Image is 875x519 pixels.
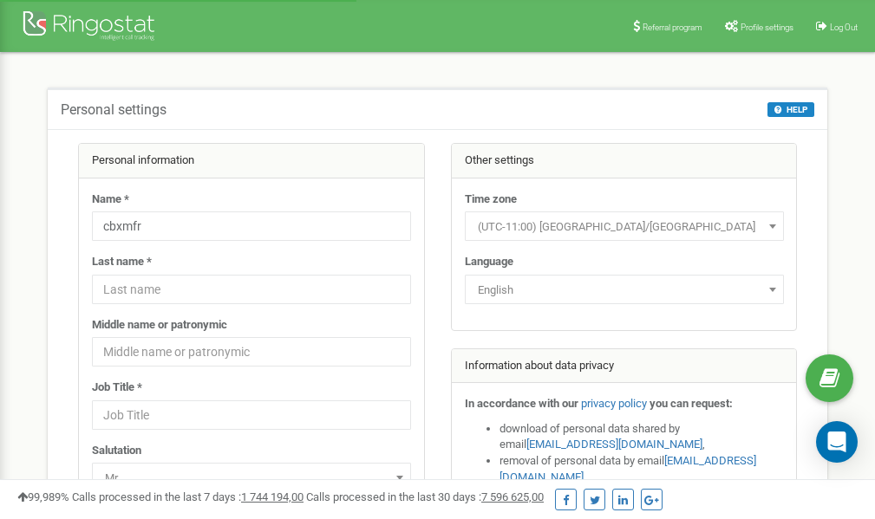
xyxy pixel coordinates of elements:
label: Language [465,254,513,270]
div: Open Intercom Messenger [816,421,858,463]
input: Name [92,211,411,241]
div: Information about data privacy [452,349,797,384]
label: Last name * [92,254,152,270]
span: Mr. [98,466,405,490]
u: 1 744 194,00 [241,490,304,503]
span: Referral program [643,23,702,32]
span: Mr. [92,463,411,492]
li: download of personal data shared by email , [500,421,784,453]
label: Salutation [92,443,141,459]
label: Middle name or patronymic [92,317,227,334]
label: Name * [92,191,129,208]
span: English [465,275,784,304]
span: Calls processed in the last 30 days : [306,490,544,503]
label: Job Title * [92,380,142,396]
strong: you can request: [650,397,733,410]
a: privacy policy [581,397,647,410]
input: Last name [92,275,411,304]
span: Profile settings [741,23,793,32]
a: [EMAIL_ADDRESS][DOMAIN_NAME] [526,438,702,451]
input: Middle name or patronymic [92,337,411,367]
input: Job Title [92,400,411,430]
span: (UTC-11:00) Pacific/Midway [471,215,778,239]
strong: In accordance with our [465,397,578,410]
span: Log Out [830,23,858,32]
span: 99,989% [17,490,69,503]
button: HELP [767,102,814,117]
u: 7 596 625,00 [481,490,544,503]
span: Calls processed in the last 7 days : [72,490,304,503]
li: removal of personal data by email , [500,453,784,485]
div: Other settings [452,144,797,178]
span: (UTC-11:00) Pacific/Midway [465,211,784,241]
div: Personal information [79,144,424,178]
label: Time zone [465,191,517,208]
h5: Personal settings [61,102,167,118]
span: English [471,278,778,302]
